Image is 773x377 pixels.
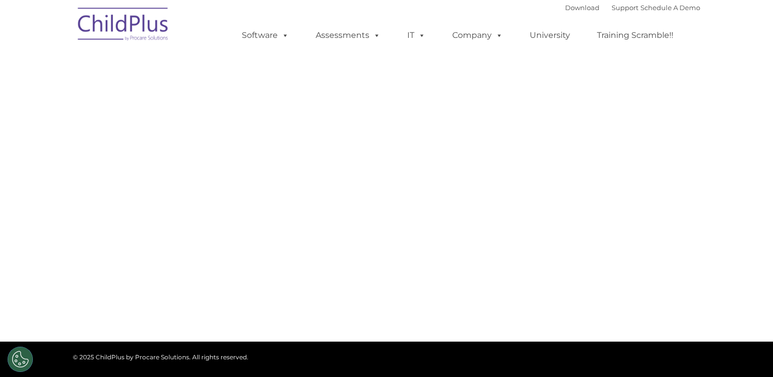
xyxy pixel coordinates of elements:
[232,25,299,45] a: Software
[520,25,580,45] a: University
[565,4,700,12] font: |
[587,25,683,45] a: Training Scramble!!
[397,25,436,45] a: IT
[306,25,391,45] a: Assessments
[442,25,513,45] a: Company
[73,353,248,361] span: © 2025 ChildPlus by Procare Solutions. All rights reserved.
[612,4,638,12] a: Support
[8,347,33,372] button: Cookies Settings
[73,1,174,51] img: ChildPlus by Procare Solutions
[640,4,700,12] a: Schedule A Demo
[565,4,599,12] a: Download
